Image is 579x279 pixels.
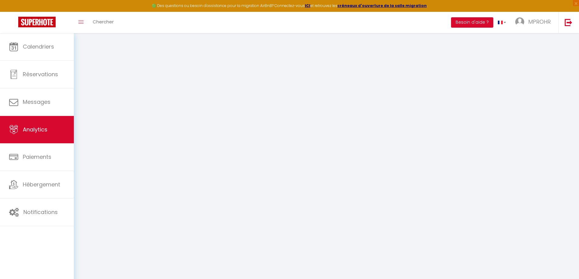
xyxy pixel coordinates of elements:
a: ICI [305,3,310,8]
span: Réservations [23,70,58,78]
span: Notifications [23,208,58,216]
span: Paiements [23,153,51,161]
img: Super Booking [18,17,56,27]
a: Chercher [88,12,118,33]
button: Ouvrir le widget de chat LiveChat [5,2,23,21]
a: ... MPROHR [511,12,558,33]
a: créneaux d'ouverture de la salle migration [337,3,427,8]
span: Calendriers [23,43,54,50]
span: Hébergement [23,181,60,188]
span: Messages [23,98,50,106]
span: Chercher [93,19,114,25]
button: Besoin d'aide ? [451,17,493,28]
span: Analytics [23,126,47,133]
